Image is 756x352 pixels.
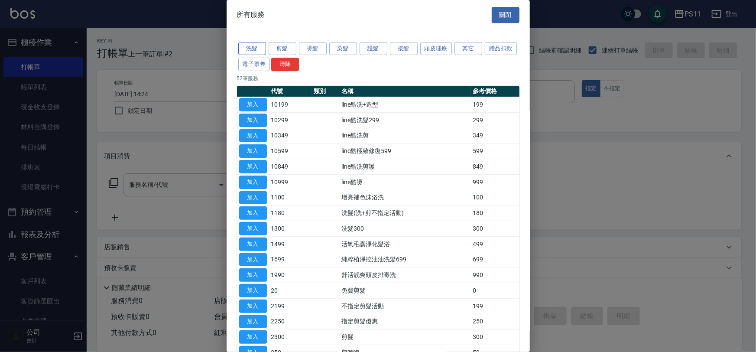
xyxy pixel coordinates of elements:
td: 199 [470,97,519,113]
td: 0 [470,283,519,299]
td: 250 [470,314,519,329]
td: 349 [470,128,519,143]
td: 增亮補色沫浴洗 [339,190,470,205]
th: 名稱 [339,86,470,97]
td: 免費剪髮 [339,283,470,299]
td: line酷燙 [339,174,470,190]
td: 1300 [269,221,311,237]
button: 加入 [239,114,267,127]
td: 1499 [269,236,311,252]
button: 加入 [239,98,267,111]
td: 10199 [269,97,311,113]
button: 加入 [239,176,267,189]
td: 10849 [269,159,311,175]
span: 所有服務 [237,10,265,19]
td: line酷洗剪 [339,128,470,143]
td: 2250 [269,314,311,329]
td: 不指定剪髮活動 [339,298,470,314]
button: 加入 [239,253,267,267]
td: line酷洗髮299 [339,112,470,128]
button: 電子票券 [238,58,270,71]
td: 1990 [269,267,311,283]
td: 1100 [269,190,311,205]
button: 加入 [239,300,267,313]
td: 849 [470,159,519,175]
td: line酷極致修復599 [339,143,470,159]
td: 10999 [269,174,311,190]
td: 洗髮(洗+剪不指定活動) [339,205,470,221]
td: 300 [470,329,519,345]
button: 洗髮 [238,42,266,55]
td: 599 [470,143,519,159]
td: 699 [470,252,519,267]
th: 代號 [269,86,311,97]
td: 2300 [269,329,311,345]
td: 499 [470,236,519,252]
button: 加入 [239,191,267,205]
button: 加入 [239,160,267,173]
td: 活氧毛囊淨化髮浴 [339,236,470,252]
td: 指定剪髮優惠 [339,314,470,329]
p: 52 筆服務 [237,75,519,82]
td: 1180 [269,205,311,221]
button: 加入 [239,315,267,329]
td: 990 [470,267,519,283]
td: line酷洗剪護 [339,159,470,175]
button: 加入 [239,284,267,297]
button: 加入 [239,268,267,282]
button: 加入 [239,206,267,220]
td: 10299 [269,112,311,128]
td: 洗髮300 [339,221,470,237]
td: 剪髮 [339,329,470,345]
button: 加入 [239,222,267,235]
button: 剪髮 [269,42,296,55]
td: 20 [269,283,311,299]
button: 關閉 [492,7,519,23]
td: 1699 [269,252,311,267]
td: 純粹植淨控油油洗髮699 [339,252,470,267]
td: 舒活靓爽頭皮排毒洗 [339,267,470,283]
button: 贈品扣款 [485,42,517,55]
button: 燙髮 [299,42,327,55]
td: line酷洗+造型 [339,97,470,113]
button: 染髮 [329,42,357,55]
td: 10599 [269,143,311,159]
button: 加入 [239,144,267,158]
td: 10349 [269,128,311,143]
button: 接髮 [390,42,418,55]
button: 護髮 [360,42,387,55]
th: 類別 [311,86,340,97]
button: 加入 [239,330,267,344]
button: 清除 [271,58,299,71]
td: 299 [470,112,519,128]
th: 參考價格 [470,86,519,97]
td: 2199 [269,298,311,314]
td: 199 [470,298,519,314]
td: 300 [470,221,519,237]
button: 加入 [239,129,267,143]
td: 180 [470,205,519,221]
button: 其它 [454,42,482,55]
td: 100 [470,190,519,205]
td: 999 [470,174,519,190]
button: 加入 [239,238,267,251]
button: 頭皮理療 [420,42,452,55]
